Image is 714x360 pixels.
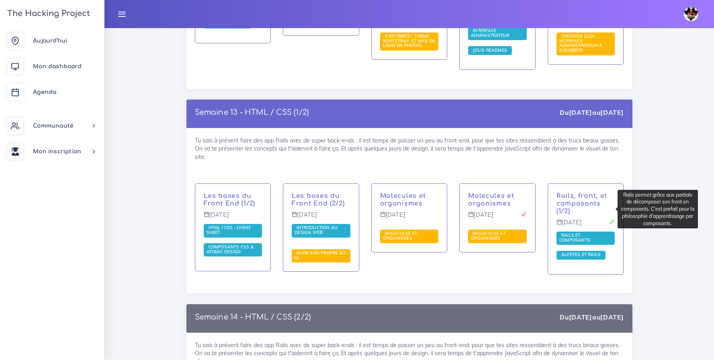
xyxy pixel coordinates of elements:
[559,34,602,53] a: Création d'un interface administrateur à Evenbrite
[33,123,74,129] span: Communauté
[471,28,511,39] a: Interface administrateur
[560,108,624,117] div: Du au
[292,212,350,224] p: [DATE]
[33,148,81,155] span: Mon inscription
[383,34,435,49] a: Eventbrite : thème bootstrap, et mise en ligne de photos
[600,313,624,321] strong: [DATE]
[468,212,527,224] p: [DATE]
[5,9,90,18] h3: The Hacking Project
[471,28,511,38] span: Interface administrateur
[33,38,67,44] span: Aujourd'hui
[295,225,338,236] a: Introduction au design web
[186,128,632,293] div: Tu sais à présent faire des app Rails avec de super back-ends : il est temps de passer un peu au ...
[556,192,607,215] a: Rails, front, et composants (1/2)
[204,192,256,207] a: Les bases du Front End (1/2)
[471,231,505,241] a: Molécules et organismes
[468,192,514,207] a: Molecules et organismes
[380,212,439,224] p: [DATE]
[569,313,592,321] strong: [DATE]
[559,33,602,53] span: Création d'un interface administrateur à Evenbrite
[684,7,698,21] img: avatar
[471,47,509,53] a: Jolis READMEs
[207,244,254,255] a: Composants CSS & Atomic Design
[195,108,309,116] a: Semaine 13 - HTML / CSS (1/2)
[292,192,345,207] a: Les bases du Front End (2/2)
[195,313,311,321] p: Semaine 14 - HTML / CSS (2/2)
[207,225,251,236] a: HTML / CSS : cheat sheet
[600,108,624,116] strong: [DATE]
[207,244,254,254] span: Composants CSS & Atomic Design
[207,225,251,235] span: HTML / CSS : cheat sheet
[569,108,592,116] strong: [DATE]
[295,250,346,260] span: Faire son propre kit UI
[383,231,417,241] a: Molécules et organismes
[33,89,56,95] span: Agenda
[559,252,603,258] a: Alertes et Rails
[560,313,624,322] div: Du au
[618,190,698,228] div: Rails permet grâce aux partials de décomposer son front en composants. C'est parfait pour la phil...
[295,225,338,235] span: Introduction au design web
[295,250,346,261] a: Faire son propre kit UI
[380,192,426,207] a: Molecules et organismes
[559,233,592,243] a: Rails et composants
[33,63,82,69] span: Mon dashboard
[383,33,435,48] span: Eventbrite : thème bootstrap, et mise en ligne de photos
[556,219,615,232] p: [DATE]
[204,212,262,224] p: [DATE]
